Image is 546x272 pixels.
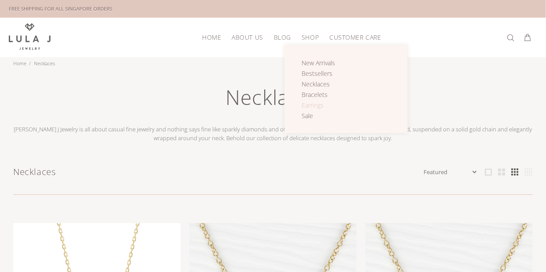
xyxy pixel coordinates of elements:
[226,30,268,44] a: About Us
[302,69,332,78] span: Bestsellers
[302,111,345,121] a: Sale
[324,30,381,44] a: Customer Care
[302,112,313,120] span: Sale
[302,90,328,99] span: Bracelets
[302,79,345,89] a: Necklaces
[302,101,324,109] span: Earrings
[13,165,422,179] h1: Necklaces
[9,125,537,142] p: [PERSON_NAME] J Jewelry is all about casual fine jewelry and nothing says fine like sparkly diamo...
[232,34,263,41] span: About Us
[302,34,319,41] span: Shop
[9,4,112,14] div: FREE SHIPPING FOR ALL SINGAPORE ORDERS
[9,84,537,118] h1: Necklaces
[202,34,221,41] span: HOME
[302,68,345,79] a: Bestsellers
[296,30,324,44] a: Shop
[197,30,226,44] a: HOME
[302,59,335,67] span: New Arrivals
[274,34,291,41] span: Blog
[13,60,26,67] a: Home
[269,30,296,44] a: Blog
[302,58,345,68] a: New Arrivals
[302,80,330,88] span: Necklaces
[29,57,58,70] li: Necklaces
[329,34,381,41] span: Customer Care
[302,89,345,100] a: Bracelets
[302,100,345,111] a: Earrings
